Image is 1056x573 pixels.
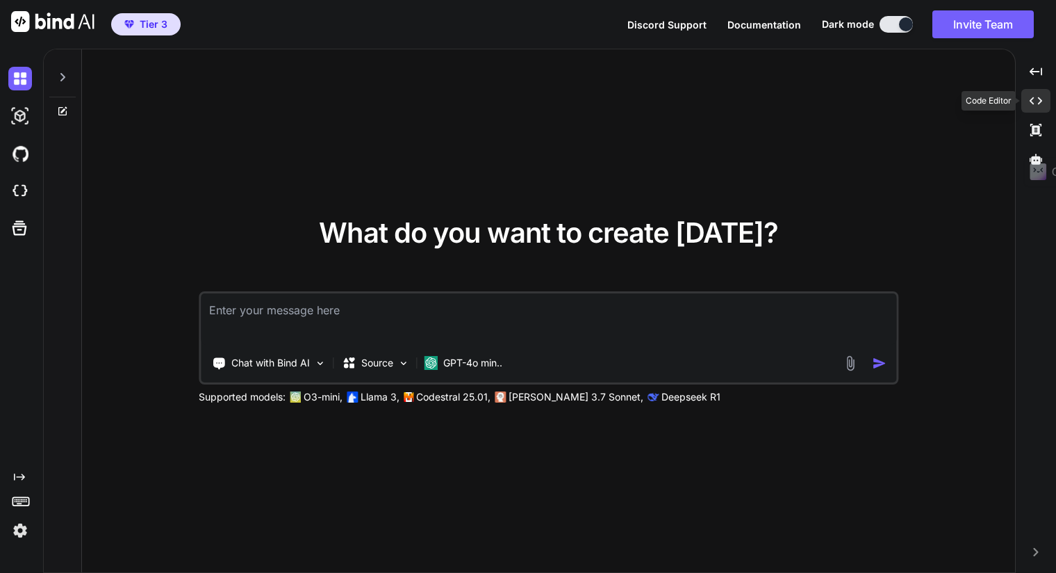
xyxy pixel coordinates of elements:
img: Mistral-AI [404,392,413,402]
img: Pick Tools [314,357,326,369]
img: githubDark [8,142,32,166]
p: Deepseek R1 [661,390,720,404]
img: premium [124,20,134,29]
span: Documentation [727,19,801,31]
img: claude [647,392,659,403]
img: attachment [842,355,858,371]
button: Documentation [727,17,801,32]
img: cloudideIcon [8,179,32,203]
span: Discord Support [627,19,707,31]
p: [PERSON_NAME] 3.7 Sonnet, [509,390,643,404]
p: Supported models: [199,390,286,404]
img: Llama2 [347,392,358,403]
span: Tier 3 [140,17,167,31]
span: What do you want to create [DATE]? [319,216,778,250]
span: Dark mode [822,17,874,31]
img: darkChat [8,67,32,90]
p: GPT-4o min.. [443,356,502,370]
img: GPT-4o mini [424,356,438,370]
img: claude [495,392,506,403]
div: Code Editor [962,91,1016,111]
button: Discord Support [627,17,707,32]
img: Bind AI [11,11,94,32]
p: Codestral 25.01, [416,390,490,404]
img: settings [8,519,32,542]
p: Chat with Bind AI [231,356,310,370]
img: Pick Models [397,357,409,369]
p: O3-mini, [304,390,343,404]
img: icon [872,356,886,371]
p: Source [361,356,393,370]
img: darkAi-studio [8,104,32,128]
p: Llama 3, [361,390,399,404]
img: GPT-4 [290,392,301,403]
button: Invite Team [932,10,1034,38]
button: premiumTier 3 [111,13,181,35]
